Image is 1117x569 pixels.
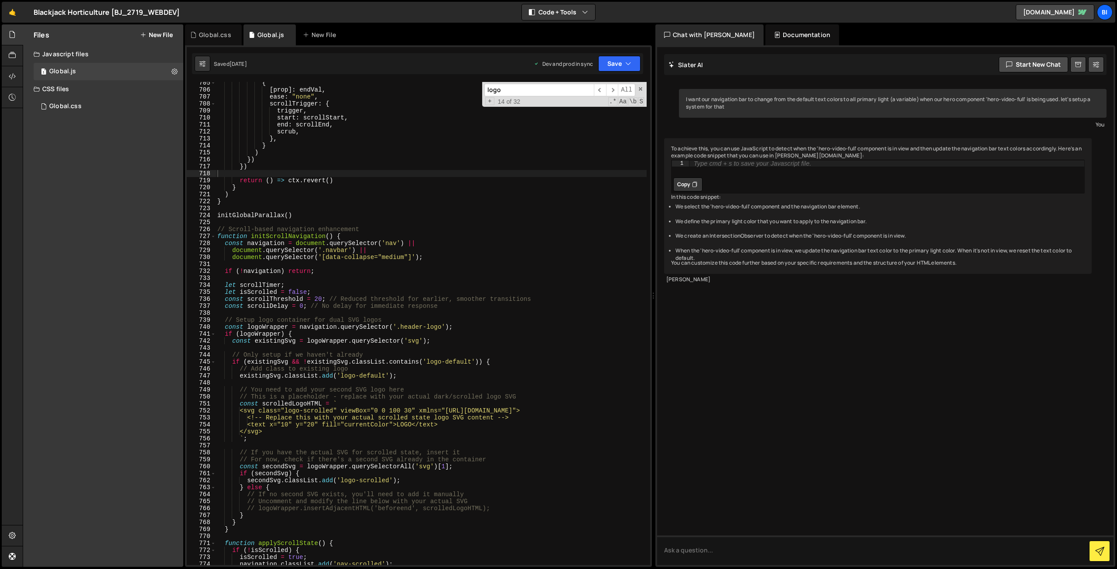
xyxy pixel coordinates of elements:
div: 735 [187,289,216,296]
div: I want our navigation bar to change from the default text colors to all primary light (a variable... [679,89,1107,118]
div: 733 [187,275,216,282]
button: Copy [673,177,702,191]
div: 717 [187,163,216,170]
div: Documentation [765,24,839,45]
div: 749 [187,386,216,393]
div: Javascript files [23,45,183,63]
div: 718 [187,170,216,177]
span: RegExp Search [608,97,617,106]
div: 767 [187,512,216,519]
div: 707 [187,93,216,100]
div: Type cmd + s to save your Javascript file. [694,161,811,167]
div: Saved [214,60,247,68]
div: 746 [187,365,216,372]
div: 757 [187,442,216,449]
span: ​ [594,84,606,96]
span: Whole Word Search [628,97,637,106]
div: 763 [187,484,216,491]
div: 706 [187,86,216,93]
div: 713 [187,135,216,142]
div: CSS files [23,80,183,98]
div: Global.css [49,102,82,110]
div: 740 [187,324,216,330]
div: 709 [187,107,216,114]
div: 739 [187,317,216,324]
div: 758 [187,449,216,456]
div: 16258/43966.css [34,98,183,115]
span: 1 [41,69,46,76]
div: 1 [672,160,689,167]
div: 773 [187,554,216,561]
span: CaseSensitive Search [618,97,627,106]
div: 771 [187,540,216,547]
div: Global.js [257,31,284,39]
div: 744 [187,351,216,358]
div: 768 [187,519,216,526]
div: 722 [187,198,216,205]
button: Code + Tools [522,4,595,20]
div: 708 [187,100,216,107]
div: 765 [187,498,216,505]
a: Bi [1097,4,1113,20]
div: 760 [187,463,216,470]
div: Chat with [PERSON_NAME] [655,24,764,45]
li: We define the primary light color that you want to apply to the navigation bar. [675,218,1085,225]
h2: Files [34,30,49,40]
div: 728 [187,240,216,247]
div: 734 [187,282,216,289]
div: 769 [187,526,216,533]
div: 731 [187,261,216,268]
div: 756 [187,435,216,442]
div: 729 [187,247,216,254]
div: 747 [187,372,216,379]
div: 721 [187,191,216,198]
div: 724 [187,212,216,219]
div: 736 [187,296,216,303]
div: To achieve this, you can use JavaScript to detect when the 'hero-video-full' component is in view... [664,138,1092,274]
div: 766 [187,505,216,512]
a: [DOMAIN_NAME] [1016,4,1094,20]
div: 762 [187,477,216,484]
input: Search for [484,84,594,96]
div: 753 [187,414,216,421]
button: Start new chat [999,57,1068,72]
div: 712 [187,128,216,135]
div: 750 [187,393,216,400]
span: Alt-Enter [618,84,635,96]
div: You [681,120,1104,129]
div: [DATE] [230,60,247,68]
div: 725 [187,219,216,226]
div: New File [303,31,339,39]
div: 737 [187,303,216,310]
li: We create an IntersectionObserver to detect when the 'hero-video-full' component is in view. [675,232,1085,240]
div: 748 [187,379,216,386]
div: 764 [187,491,216,498]
li: We select the 'hero-video-full' component and the navigation bar element. [675,203,1085,211]
div: Dev and prod in sync [534,60,593,68]
span: ​ [606,84,618,96]
div: 726 [187,226,216,233]
div: 774 [187,561,216,568]
div: 714 [187,142,216,149]
div: 711 [187,121,216,128]
button: New File [140,31,173,38]
button: Save [598,56,641,72]
div: 772 [187,547,216,554]
div: 710 [187,114,216,121]
div: 751 [187,400,216,407]
div: Blackjack Horticulture [BJ_2719_WEBDEV] [34,7,180,17]
div: 715 [187,149,216,156]
div: 705 [187,79,216,86]
div: 761 [187,470,216,477]
a: 🤙 [2,2,23,23]
div: 754 [187,421,216,428]
li: When the 'hero-video-full' component is in view, we update the navigation bar text color to the p... [675,247,1085,262]
div: 745 [187,358,216,365]
div: 727 [187,233,216,240]
div: 741 [187,330,216,337]
h2: Slater AI [668,61,703,69]
div: 716 [187,156,216,163]
div: Global.js [49,68,76,75]
div: [PERSON_NAME] [666,276,1090,283]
